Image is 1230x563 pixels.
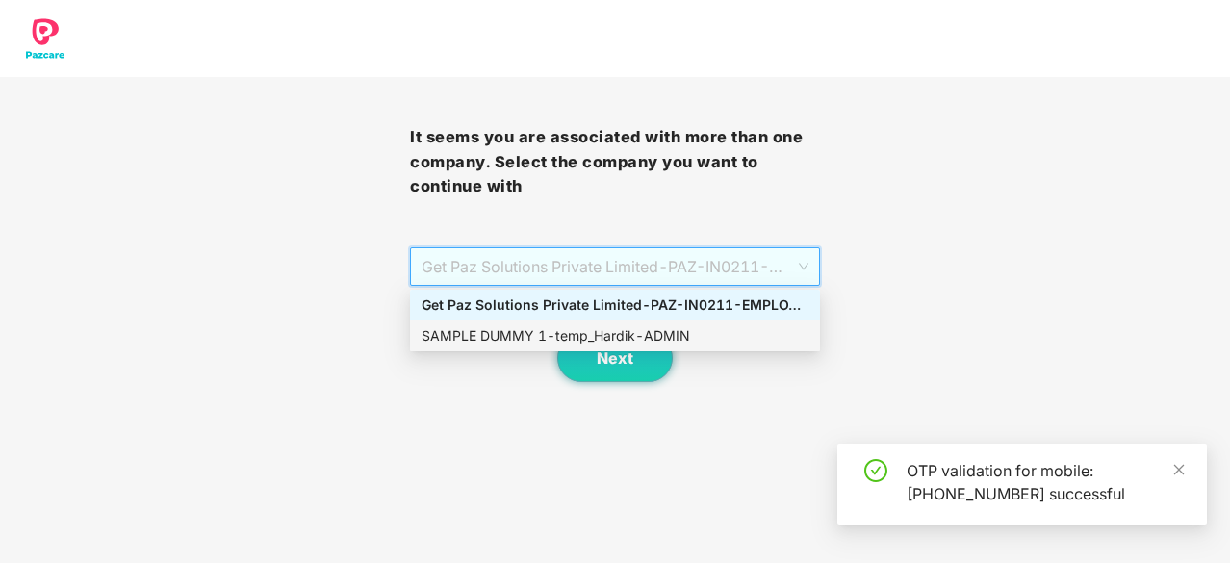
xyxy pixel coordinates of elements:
[597,349,633,368] span: Next
[907,459,1184,505] div: OTP validation for mobile: [PHONE_NUMBER] successful
[557,334,673,382] button: Next
[422,248,808,285] span: Get Paz Solutions Private Limited - PAZ-IN0211 - EMPLOYEE
[422,325,808,346] div: SAMPLE DUMMY 1 - temp_Hardik - ADMIN
[410,125,820,199] h3: It seems you are associated with more than one company. Select the company you want to continue with
[864,459,887,482] span: check-circle
[1172,463,1186,476] span: close
[422,294,808,316] div: Get Paz Solutions Private Limited - PAZ-IN0211 - EMPLOYEE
